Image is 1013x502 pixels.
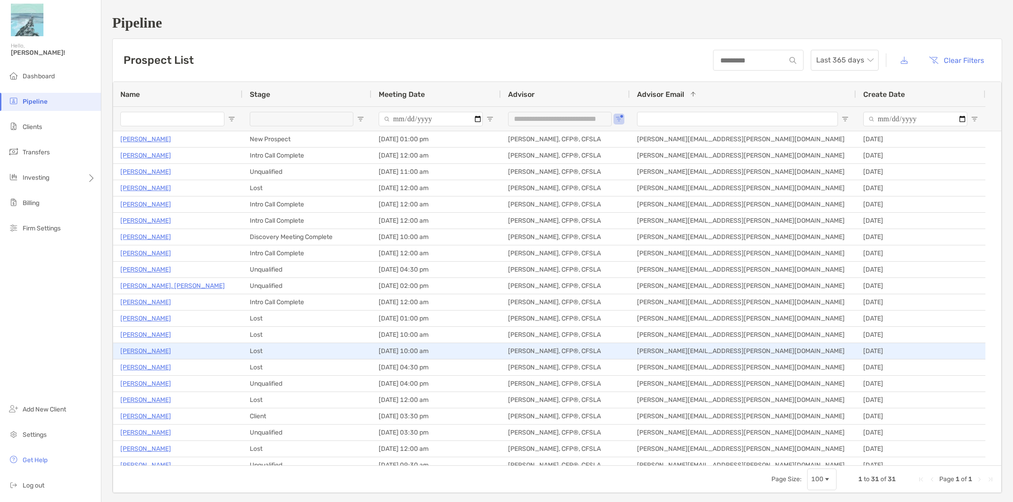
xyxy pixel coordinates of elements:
p: [PERSON_NAME] [120,362,171,373]
img: billing icon [8,197,19,208]
input: Advisor Email Filter Input [637,112,838,126]
div: Unqualified [243,262,371,277]
p: [PERSON_NAME] [120,166,171,177]
div: Lost [243,311,371,326]
span: of [880,475,886,483]
a: [PERSON_NAME] [120,248,171,259]
div: [DATE] [856,229,985,245]
span: Settings [23,431,47,439]
input: Name Filter Input [120,112,224,126]
div: [DATE] 12:00 am [371,180,501,196]
button: Open Filter Menu [228,115,235,123]
span: Last 365 days [816,50,873,70]
div: [PERSON_NAME], CFP®, CFSLA [501,180,630,196]
a: [PERSON_NAME] [120,345,171,357]
div: [DATE] 12:00 am [371,441,501,457]
div: [PERSON_NAME], CFP®, CFSLA [501,327,630,343]
div: [DATE] [856,311,985,326]
span: Advisor Email [637,90,684,99]
div: [DATE] 09:30 am [371,457,501,473]
span: Get Help [23,456,48,464]
a: [PERSON_NAME] [120,231,171,243]
div: [DATE] [856,196,985,212]
span: Dashboard [23,72,55,80]
div: [PERSON_NAME][EMAIL_ADDRESS][PERSON_NAME][DOMAIN_NAME] [630,131,856,147]
div: [DATE] 12:00 am [371,392,501,408]
div: [PERSON_NAME][EMAIL_ADDRESS][PERSON_NAME][DOMAIN_NAME] [630,441,856,457]
p: [PERSON_NAME] [120,329,171,340]
div: Intro Call Complete [243,196,371,212]
div: Unqualified [243,376,371,392]
a: [PERSON_NAME] [120,199,171,210]
span: [PERSON_NAME]! [11,49,95,57]
button: Open Filter Menu [486,115,494,123]
div: [PERSON_NAME][EMAIL_ADDRESS][PERSON_NAME][DOMAIN_NAME] [630,245,856,261]
span: Create Date [863,90,905,99]
div: [DATE] 04:30 pm [371,359,501,375]
div: [DATE] [856,164,985,180]
span: 31 [888,475,896,483]
div: [DATE] [856,278,985,294]
div: [PERSON_NAME][EMAIL_ADDRESS][PERSON_NAME][DOMAIN_NAME] [630,376,856,392]
p: [PERSON_NAME] [120,443,171,454]
img: pipeline icon [8,96,19,106]
div: Client [243,408,371,424]
img: clients icon [8,121,19,132]
div: [DATE] [856,425,985,440]
div: [PERSON_NAME], CFP®, CFSLA [501,213,630,229]
div: Unqualified [243,164,371,180]
div: [PERSON_NAME][EMAIL_ADDRESS][PERSON_NAME][DOMAIN_NAME] [630,343,856,359]
div: [PERSON_NAME], CFP®, CFSLA [501,392,630,408]
a: [PERSON_NAME] [120,150,171,161]
div: Intro Call Complete [243,245,371,261]
h3: Prospect List [124,54,194,67]
div: [PERSON_NAME], CFP®, CFSLA [501,229,630,245]
span: Firm Settings [23,225,61,232]
div: [DATE] [856,408,985,424]
span: Name [120,90,140,99]
div: Lost [243,392,371,408]
div: [DATE] [856,343,985,359]
img: input icon [789,57,796,64]
div: [DATE] [856,245,985,261]
div: Previous Page [928,476,936,483]
div: [PERSON_NAME][EMAIL_ADDRESS][PERSON_NAME][DOMAIN_NAME] [630,392,856,408]
div: Last Page [987,476,994,483]
div: First Page [918,476,925,483]
div: [DATE] [856,359,985,375]
div: [DATE] 12:00 am [371,294,501,310]
div: Intro Call Complete [243,148,371,163]
div: [PERSON_NAME], CFP®, CFSLA [501,408,630,424]
button: Open Filter Menu [615,115,623,123]
button: Open Filter Menu [842,115,849,123]
a: [PERSON_NAME] [120,313,171,324]
a: [PERSON_NAME] [120,182,171,194]
span: Transfers [23,148,50,156]
div: [PERSON_NAME], CFP®, CFSLA [501,278,630,294]
p: [PERSON_NAME] [120,134,171,145]
button: Open Filter Menu [357,115,364,123]
span: to [864,475,870,483]
span: 1 [858,475,862,483]
div: [PERSON_NAME], CFP®, CFSLA [501,376,630,392]
div: [DATE] 03:30 pm [371,408,501,424]
p: [PERSON_NAME] [120,264,171,275]
div: [DATE] 12:00 am [371,245,501,261]
div: [DATE] [856,392,985,408]
div: Lost [243,180,371,196]
div: [PERSON_NAME][EMAIL_ADDRESS][PERSON_NAME][DOMAIN_NAME] [630,262,856,277]
img: firm-settings icon [8,222,19,233]
div: [DATE] [856,457,985,473]
div: [DATE] [856,327,985,343]
div: [DATE] 10:00 am [371,327,501,343]
div: [PERSON_NAME], CFP®, CFSLA [501,311,630,326]
div: [PERSON_NAME], CFP®, CFSLA [501,131,630,147]
span: Stage [250,90,270,99]
span: Meeting Date [379,90,425,99]
a: [PERSON_NAME] [120,296,171,308]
